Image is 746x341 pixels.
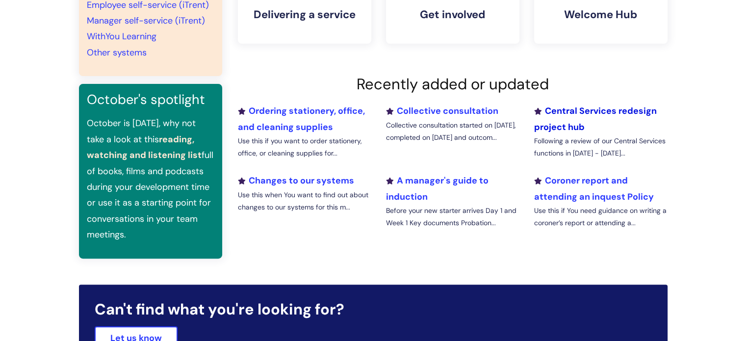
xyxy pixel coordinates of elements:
[238,105,365,132] a: Ordering stationery, office, and cleaning supplies
[238,175,354,186] a: Changes to our systems
[87,30,156,42] a: WithYou Learning
[542,8,660,21] h4: Welcome Hub
[386,205,519,229] p: Before your new starter arrives Day 1 and Week 1 Key documents Probation...
[394,8,512,21] h4: Get involved
[386,119,519,144] p: Collective consultation started on [DATE], completed on [DATE] and outcom...
[534,175,653,202] a: Coroner report and attending an inquest Policy
[87,47,147,58] a: Other systems
[238,75,668,93] h2: Recently added or updated
[534,105,656,132] a: Central Services redesign project hub
[95,300,652,318] h2: Can't find what you're looking for?
[87,92,214,107] h3: October's spotlight
[87,115,214,242] p: October is [DATE], why not take a look at this full of books, films and podcasts during your deve...
[534,135,667,159] p: Following a review of our Central Services functions in [DATE] - [DATE]...
[386,105,498,117] a: Collective consultation
[238,135,371,159] p: Use this if you want to order stationery, office, or cleaning supplies for...
[246,8,363,21] h4: Delivering a service
[534,205,667,229] p: Use this if You need guidance on writing a coroner’s report or attending a...
[238,189,371,213] p: Use this when You want to find out about changes to our systems for this m...
[386,175,488,202] a: A manager's guide to induction
[87,15,205,26] a: Manager self-service (iTrent)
